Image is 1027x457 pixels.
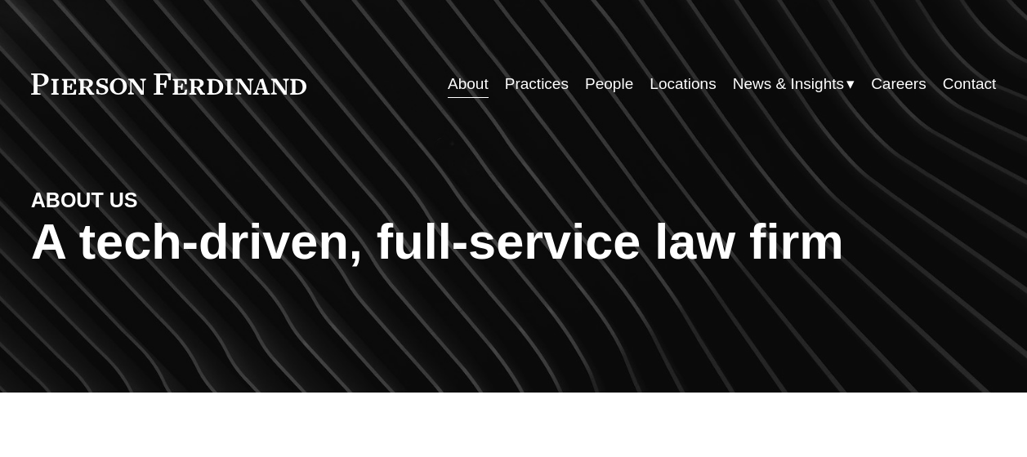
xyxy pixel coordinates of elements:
[733,69,855,100] a: folder dropdown
[448,69,489,100] a: About
[871,69,927,100] a: Careers
[943,69,996,100] a: Contact
[585,69,633,100] a: People
[505,69,569,100] a: Practices
[31,189,138,211] strong: ABOUT US
[733,70,844,98] span: News & Insights
[31,213,997,270] h1: A tech-driven, full-service law firm
[650,69,716,100] a: Locations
